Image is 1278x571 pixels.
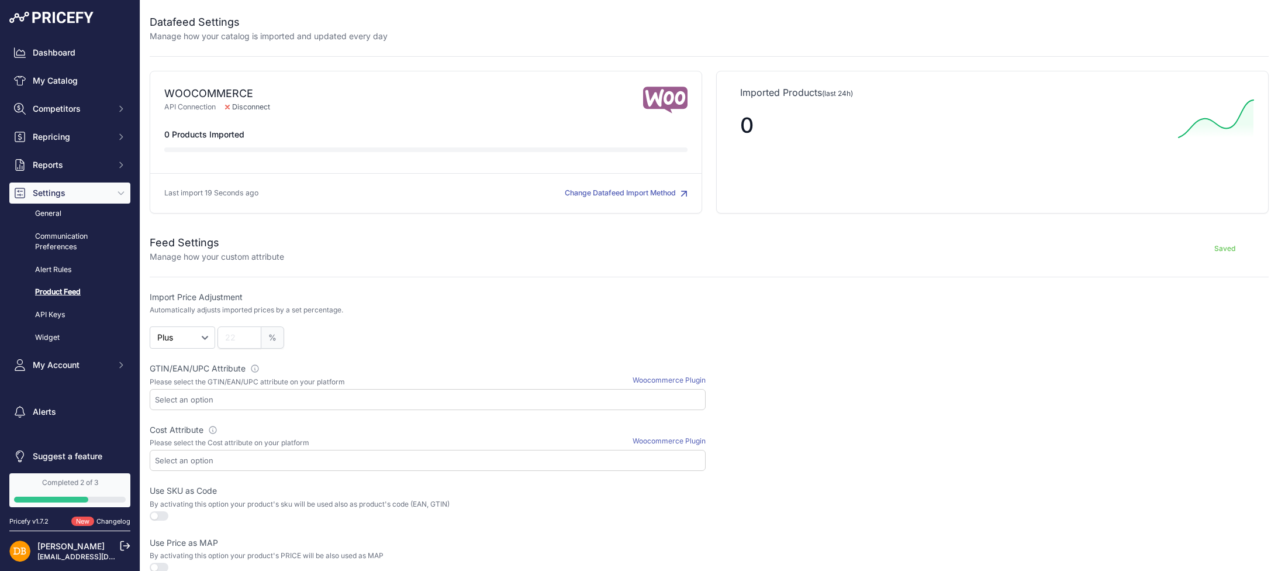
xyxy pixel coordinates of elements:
a: [EMAIL_ADDRESS][DOMAIN_NAME] [37,552,160,561]
a: Completed 2 of 3 [9,473,130,507]
p: Imported Products [740,85,1245,99]
span: 0 [740,112,754,138]
span: New [71,517,94,527]
p: Last import 19 Seconds ago [164,188,258,199]
span: (last 24h) [822,89,853,98]
button: My Account [9,355,130,376]
span: Reports [33,159,109,171]
span: 0 Products Imported [164,129,244,140]
input: Select an option [155,394,705,405]
button: Change Datafeed Import Method [565,188,688,199]
label: Use Price as MAP [150,537,706,549]
a: Woocommerce Plugin [633,376,706,384]
span: % [261,326,284,349]
a: Alerts [9,401,130,422]
div: WOOCOMMERCE [164,85,643,102]
a: General [9,204,130,224]
div: Completed 2 of 3 [14,478,126,487]
label: Import Price Adjustment [150,291,706,303]
span: Settings [33,187,109,199]
img: Pricefy Logo [9,12,94,23]
span: Repricing [33,131,109,143]
button: Settings [9,183,130,204]
a: Alert Rules [9,260,130,280]
a: Widget [9,328,130,348]
button: Saved [1181,239,1269,258]
label: Use SKU as Code [150,485,706,497]
a: Dashboard [9,42,130,63]
button: Reports [9,154,130,176]
a: Changelog [96,517,130,525]
p: Automatically adjusts imported prices by a set percentage. [150,305,343,315]
label: GTIN/EAN/UPC Attribute [150,363,706,374]
a: Woocommerce Plugin [633,436,706,445]
button: Competitors [9,98,130,119]
nav: Sidebar [9,42,130,467]
a: Suggest a feature [9,446,130,467]
a: API Keys [9,305,130,325]
input: Select an option [155,455,705,466]
p: Manage how your catalog is imported and updated every day [150,30,388,42]
span: Competitors [33,103,109,115]
input: 22 [217,326,261,349]
div: Pricefy v1.7.2 [9,517,49,527]
p: Please select the Cost attribute on your platform [150,438,309,448]
button: Repricing [9,126,130,147]
label: Cost Attribute [150,424,706,436]
a: Communication Preferences [9,226,130,257]
a: Product Feed [9,282,130,302]
h2: Datafeed Settings [150,14,388,30]
p: Manage how your custom attribute [150,251,284,263]
span: My Account [33,359,109,371]
a: [PERSON_NAME] [37,541,105,551]
p: By activating this option your product's sku will be used also as product's code (EAN, GTIN) [150,500,706,509]
span: Disconnect [216,102,279,113]
p: By activating this option your product's PRICE will be also used as MAP [150,551,706,560]
h2: Feed Settings [150,235,284,251]
p: API Connection [164,102,643,113]
a: My Catalog [9,70,130,91]
p: Please select the GTIN/EAN/UPC attribute on your platform [150,377,345,387]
